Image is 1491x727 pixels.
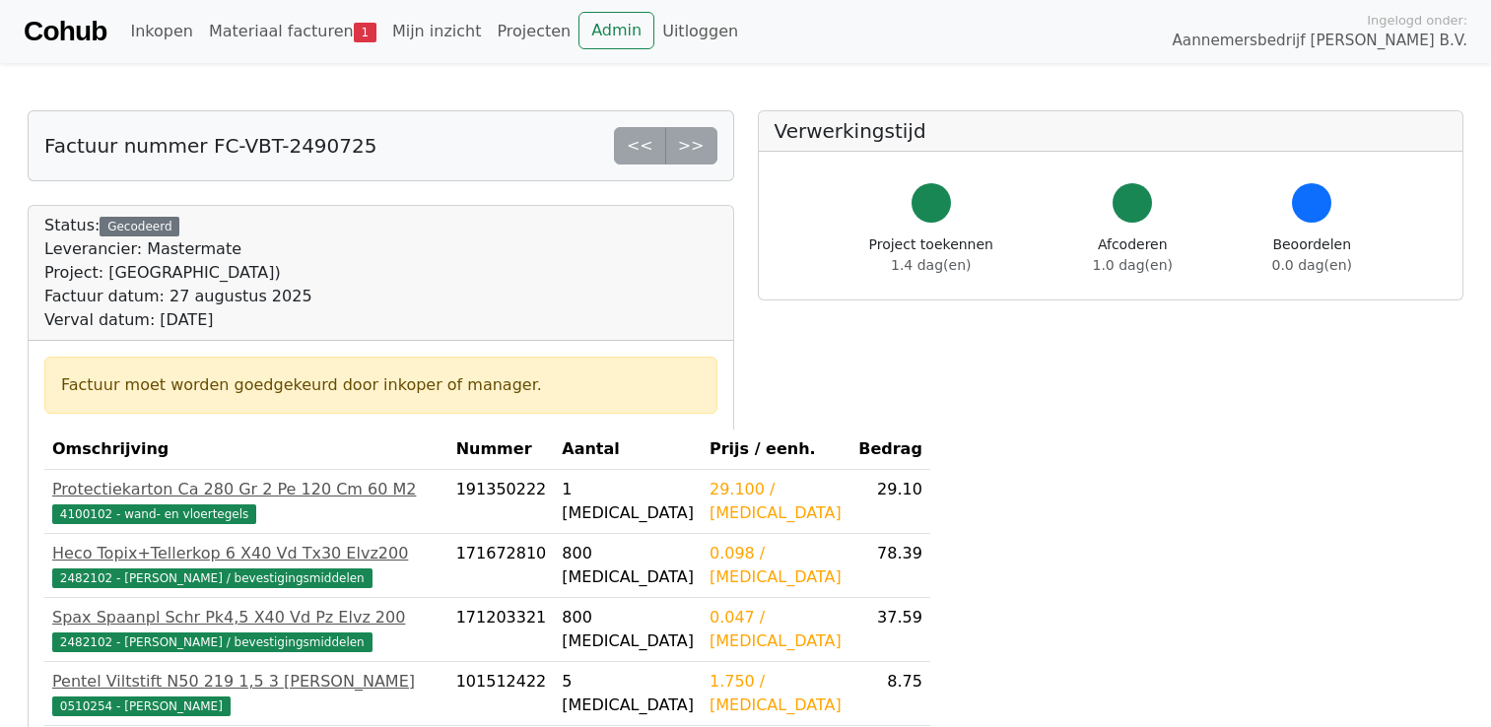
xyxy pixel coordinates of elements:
[489,12,578,51] a: Projecten
[1172,30,1467,52] span: Aannemersbedrijf [PERSON_NAME] B.V.
[122,12,200,51] a: Inkopen
[702,430,849,470] th: Prijs / eenh.
[52,696,231,716] span: 0510254 - [PERSON_NAME]
[52,670,441,694] div: Pentel Viltstift N50 219 1,5 3 [PERSON_NAME]
[201,12,384,51] a: Materiaal facturen1
[562,670,694,717] div: 5 [MEDICAL_DATA]
[44,261,312,285] div: Project: [GEOGRAPHIC_DATA])
[654,12,746,51] a: Uitloggen
[869,234,993,276] div: Project toekennen
[44,308,312,332] div: Verval datum: [DATE]
[562,542,694,589] div: 800 [MEDICAL_DATA]
[44,285,312,308] div: Factuur datum: 27 augustus 2025
[849,430,930,470] th: Bedrag
[710,606,842,653] div: 0.047 / [MEDICAL_DATA]
[44,134,376,158] h5: Factuur nummer FC-VBT-2490725
[52,542,441,589] a: Heco Topix+Tellerkop 6 X40 Vd Tx30 Elvz2002482102 - [PERSON_NAME] / bevestigingsmiddelen
[710,670,842,717] div: 1.750 / [MEDICAL_DATA]
[710,478,842,525] div: 29.100 / [MEDICAL_DATA]
[710,542,842,589] div: 0.098 / [MEDICAL_DATA]
[1272,234,1352,276] div: Beoordelen
[52,632,373,652] span: 2482102 - [PERSON_NAME] / bevestigingsmiddelen
[52,606,441,629] div: Spax Spaanpl Schr Pk4,5 X40 Vd Pz Elvz 200
[52,670,441,717] a: Pentel Viltstift N50 219 1,5 3 [PERSON_NAME]0510254 - [PERSON_NAME]
[354,23,376,42] span: 1
[562,606,694,653] div: 800 [MEDICAL_DATA]
[44,214,312,332] div: Status:
[448,430,555,470] th: Nummer
[578,12,654,49] a: Admin
[448,598,555,662] td: 171203321
[554,430,702,470] th: Aantal
[44,237,312,261] div: Leverancier: Mastermate
[24,8,106,55] a: Cohub
[52,568,373,588] span: 2482102 - [PERSON_NAME] / bevestigingsmiddelen
[384,12,490,51] a: Mijn inzicht
[52,478,441,501] div: Protectiekarton Ca 280 Gr 2 Pe 120 Cm 60 M2
[849,534,930,598] td: 78.39
[61,373,701,397] div: Factuur moet worden goedgekeurd door inkoper of manager.
[44,430,448,470] th: Omschrijving
[562,478,694,525] div: 1 [MEDICAL_DATA]
[849,662,930,726] td: 8.75
[1272,257,1352,273] span: 0.0 dag(en)
[1367,11,1467,30] span: Ingelogd onder:
[52,606,441,653] a: Spax Spaanpl Schr Pk4,5 X40 Vd Pz Elvz 2002482102 - [PERSON_NAME] / bevestigingsmiddelen
[448,534,555,598] td: 171672810
[1093,257,1173,273] span: 1.0 dag(en)
[448,662,555,726] td: 101512422
[52,478,441,525] a: Protectiekarton Ca 280 Gr 2 Pe 120 Cm 60 M24100102 - wand- en vloertegels
[100,217,179,236] div: Gecodeerd
[849,598,930,662] td: 37.59
[849,470,930,534] td: 29.10
[775,119,1448,143] h5: Verwerkingstijd
[448,470,555,534] td: 191350222
[1093,234,1173,276] div: Afcoderen
[891,257,971,273] span: 1.4 dag(en)
[52,542,441,565] div: Heco Topix+Tellerkop 6 X40 Vd Tx30 Elvz200
[52,504,256,524] span: 4100102 - wand- en vloertegels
